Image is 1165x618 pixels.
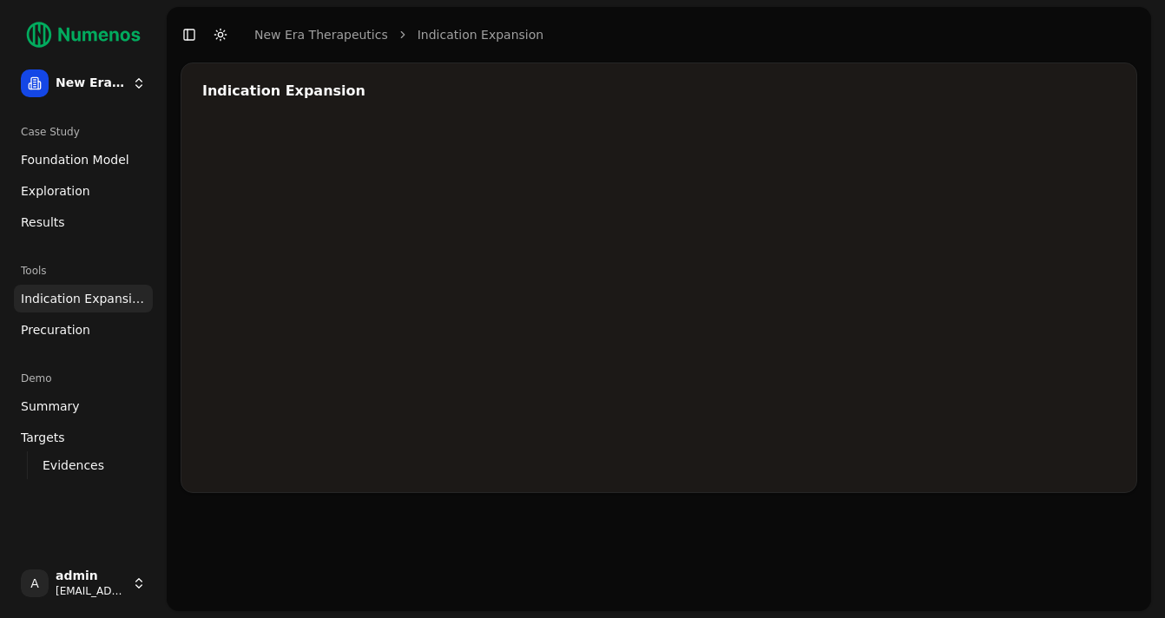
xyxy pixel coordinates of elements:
a: New Era Therapeutics [254,26,388,43]
span: Indication Expansion [21,290,146,307]
div: Demo [14,365,153,392]
a: Results [14,208,153,236]
span: Exploration [21,182,90,200]
a: Exploration [14,177,153,205]
span: Summary [21,398,80,415]
span: New Era Therapeutics [56,76,125,91]
a: Indication Expansion [418,26,543,43]
button: New Era Therapeutics [14,62,153,104]
span: Results [21,214,65,231]
a: Summary [14,392,153,420]
a: Evidences [36,453,132,477]
a: Foundation Model [14,146,153,174]
span: A [21,569,49,597]
div: Case Study [14,118,153,146]
a: Precuration [14,316,153,344]
a: Targets [14,424,153,451]
span: [EMAIL_ADDRESS] [56,584,125,598]
button: Aadmin[EMAIL_ADDRESS] [14,562,153,604]
a: Indication Expansion [14,285,153,312]
span: Targets [21,429,65,446]
span: Precuration [21,321,90,339]
img: Numenos [14,14,153,56]
div: Indication Expansion [202,84,1116,98]
nav: breadcrumb [254,26,543,43]
span: Foundation Model [21,151,129,168]
span: admin [56,569,125,584]
span: Evidences [43,457,104,474]
div: Tools [14,257,153,285]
